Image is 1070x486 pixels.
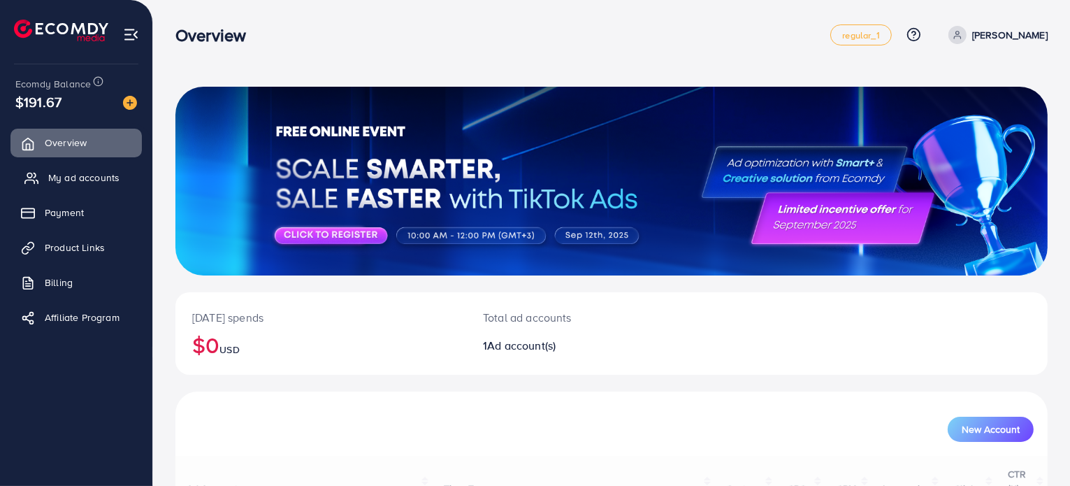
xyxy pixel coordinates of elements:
[10,199,142,227] a: Payment
[972,27,1048,43] p: [PERSON_NAME]
[123,27,139,43] img: menu
[123,96,137,110] img: image
[10,303,142,331] a: Affiliate Program
[175,25,257,45] h3: Overview
[45,136,87,150] span: Overview
[943,26,1048,44] a: [PERSON_NAME]
[15,92,62,112] span: $191.67
[483,309,667,326] p: Total ad accounts
[15,77,91,91] span: Ecomdy Balance
[48,171,120,185] span: My ad accounts
[45,206,84,220] span: Payment
[1011,423,1060,476] iframe: Chat
[962,424,1020,434] span: New Account
[10,164,142,192] a: My ad accounts
[487,338,556,353] span: Ad account(s)
[45,310,120,324] span: Affiliate Program
[10,269,142,296] a: Billing
[45,276,73,290] span: Billing
[45,241,105,255] span: Product Links
[10,129,142,157] a: Overview
[219,343,239,357] span: USD
[483,339,667,352] h2: 1
[14,20,108,41] img: logo
[830,24,891,45] a: regular_1
[948,417,1034,442] button: New Account
[192,309,449,326] p: [DATE] spends
[842,31,879,40] span: regular_1
[10,234,142,262] a: Product Links
[192,331,449,358] h2: $0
